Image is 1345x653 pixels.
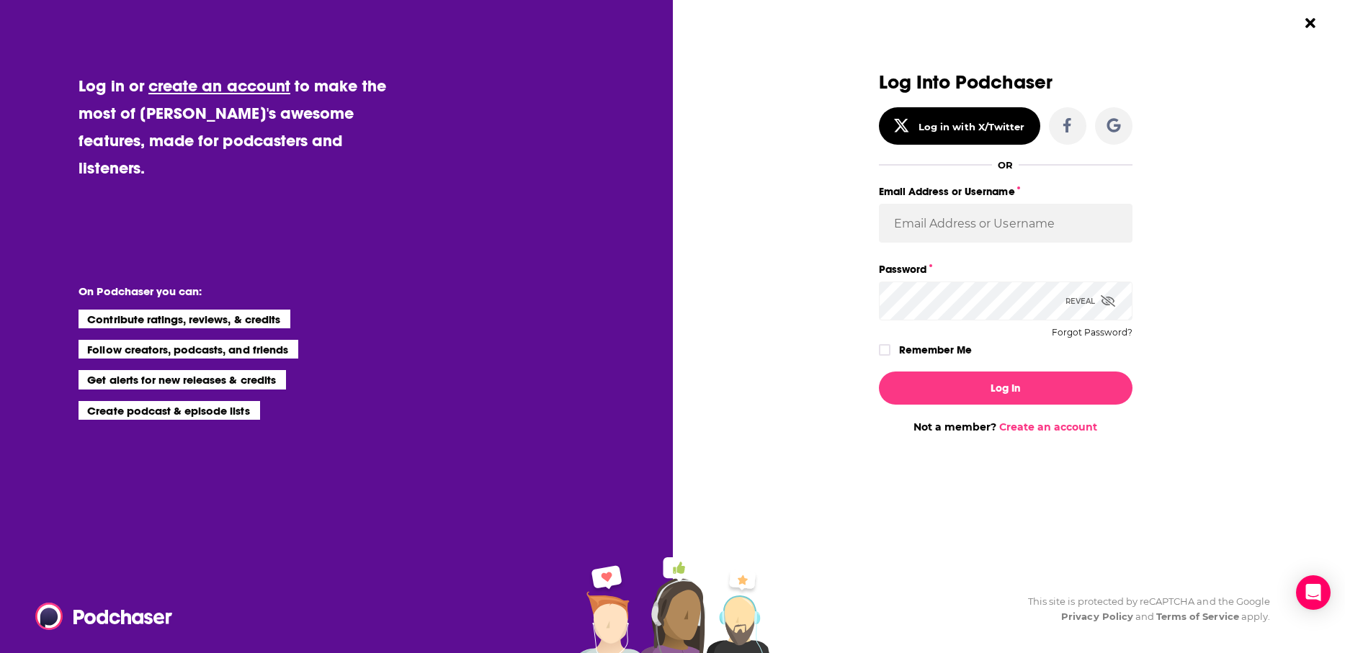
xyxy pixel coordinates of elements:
[35,603,174,630] img: Podchaser - Follow, Share and Rate Podcasts
[879,204,1132,243] input: Email Address or Username
[148,76,290,96] a: create an account
[879,72,1132,93] h3: Log Into Podchaser
[1052,328,1132,338] button: Forgot Password?
[1156,611,1239,622] a: Terms of Service
[1061,611,1133,622] a: Privacy Policy
[79,401,259,420] li: Create podcast & episode lists
[899,341,972,359] label: Remember Me
[879,371,1132,405] button: Log In
[35,603,162,630] a: Podchaser - Follow, Share and Rate Podcasts
[919,121,1024,132] div: Log in with X/Twitter
[1297,9,1324,37] button: Close Button
[1016,594,1270,624] div: This site is protected by reCAPTCHA and the Google and apply.
[1065,282,1115,320] div: Reveal
[879,260,1132,279] label: Password
[998,159,1013,171] div: OR
[79,310,290,328] li: Contribute ratings, reviews, & credits
[79,340,298,359] li: Follow creators, podcasts, and friends
[79,370,285,389] li: Get alerts for new releases & credits
[879,420,1132,433] div: Not a member?
[1296,575,1331,610] div: Open Intercom Messenger
[999,420,1097,433] a: Create an account
[879,107,1040,145] button: Log in with X/Twitter
[879,182,1132,201] label: Email Address or Username
[79,284,367,298] li: On Podchaser you can:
